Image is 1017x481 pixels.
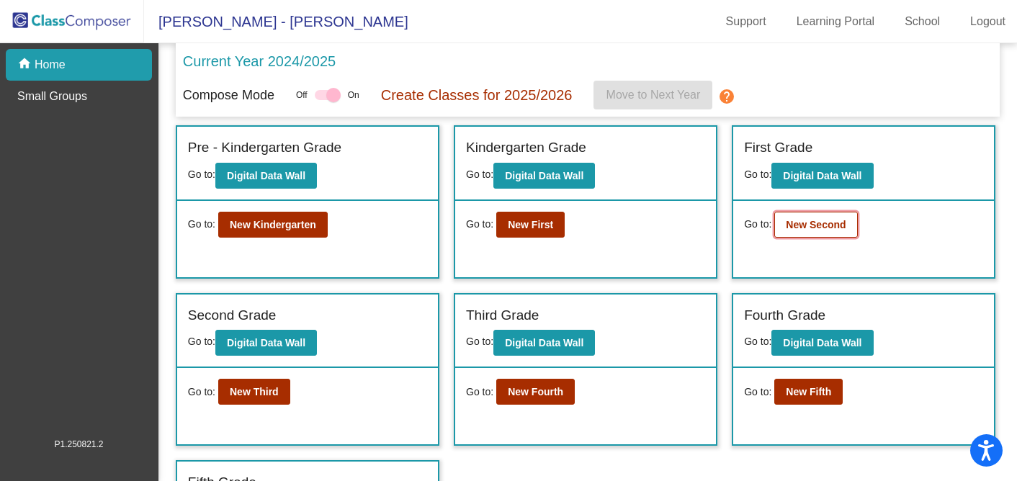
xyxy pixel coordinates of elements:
[188,305,277,326] label: Second Grade
[744,336,771,347] span: Go to:
[959,10,1017,33] a: Logout
[466,138,586,158] label: Kindergarten Grade
[718,88,735,105] mat-icon: help
[786,386,831,397] b: New Fifth
[215,163,317,189] button: Digital Data Wall
[348,89,359,102] span: On
[218,212,328,238] button: New Kindergarten
[381,84,573,106] p: Create Classes for 2025/2026
[35,56,66,73] p: Home
[508,219,553,230] b: New First
[227,337,305,349] b: Digital Data Wall
[230,219,316,230] b: New Kindergarten
[183,86,274,105] p: Compose Mode
[296,89,308,102] span: Off
[188,217,215,232] span: Go to:
[774,212,857,238] button: New Second
[493,330,595,356] button: Digital Data Wall
[505,170,583,181] b: Digital Data Wall
[227,170,305,181] b: Digital Data Wall
[771,330,873,356] button: Digital Data Wall
[714,10,778,33] a: Support
[606,89,701,101] span: Move to Next Year
[188,385,215,400] span: Go to:
[744,305,825,326] label: Fourth Grade
[508,386,563,397] b: New Fourth
[466,217,493,232] span: Go to:
[144,10,408,33] span: [PERSON_NAME] - [PERSON_NAME]
[593,81,712,109] button: Move to Next Year
[17,56,35,73] mat-icon: home
[183,50,336,72] p: Current Year 2024/2025
[466,168,493,180] span: Go to:
[786,219,846,230] b: New Second
[785,10,887,33] a: Learning Portal
[215,330,317,356] button: Digital Data Wall
[466,336,493,347] span: Go to:
[744,217,771,232] span: Go to:
[505,337,583,349] b: Digital Data Wall
[496,379,575,405] button: New Fourth
[783,170,861,181] b: Digital Data Wall
[466,305,539,326] label: Third Grade
[188,168,215,180] span: Go to:
[466,385,493,400] span: Go to:
[783,337,861,349] b: Digital Data Wall
[496,212,565,238] button: New First
[188,138,341,158] label: Pre - Kindergarten Grade
[493,163,595,189] button: Digital Data Wall
[17,88,87,105] p: Small Groups
[188,336,215,347] span: Go to:
[774,379,843,405] button: New Fifth
[744,168,771,180] span: Go to:
[744,138,812,158] label: First Grade
[771,163,873,189] button: Digital Data Wall
[744,385,771,400] span: Go to:
[218,379,290,405] button: New Third
[230,386,279,397] b: New Third
[893,10,951,33] a: School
